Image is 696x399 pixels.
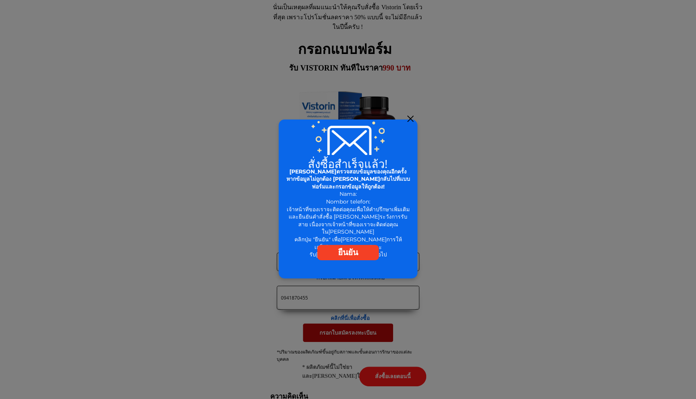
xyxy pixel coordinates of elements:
div: Nama: Nombor telefon: [285,168,411,206]
h2: สั่งซื้อสำเร็จแล้ว! [283,158,413,169]
a: ยืนยัน [317,245,379,260]
span: [PERSON_NAME]ตรวจสอบข้อมูลของคุณอีกครั้ง หากข้อมูลไม่ถูกต้อง [PERSON_NAME]กลับไปที่แบบฟอร์มและกรอ... [286,168,410,190]
div: เจ้าหน้าที่ของเราจะติดต่อคุณเพื่อให้คำปรึกษาเพิ่มเติมและยืนยันคำสั่งซื้อ [PERSON_NAME]ระวังการรับ... [285,206,411,259]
